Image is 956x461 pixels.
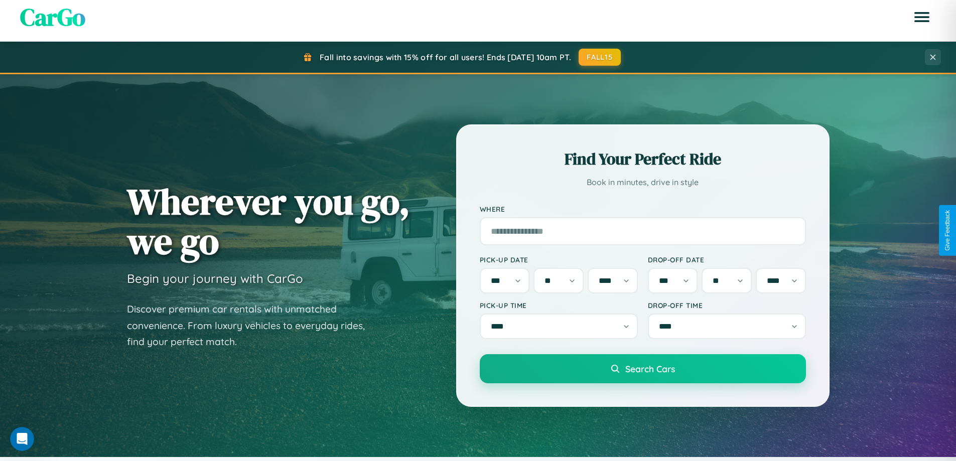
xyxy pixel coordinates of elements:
[127,301,378,350] p: Discover premium car rentals with unmatched convenience. From luxury vehicles to everyday rides, ...
[579,49,621,66] button: FALL15
[480,148,806,170] h2: Find Your Perfect Ride
[127,182,410,261] h1: Wherever you go, we go
[480,205,806,213] label: Where
[480,255,638,264] label: Pick-up Date
[480,301,638,310] label: Pick-up Time
[20,1,85,34] span: CarGo
[648,301,806,310] label: Drop-off Time
[10,427,34,451] iframe: Intercom live chat
[944,210,951,251] div: Give Feedback
[625,363,675,374] span: Search Cars
[480,175,806,190] p: Book in minutes, drive in style
[127,271,303,286] h3: Begin your journey with CarGo
[908,3,936,31] button: Open menu
[480,354,806,383] button: Search Cars
[320,52,571,62] span: Fall into savings with 15% off for all users! Ends [DATE] 10am PT.
[648,255,806,264] label: Drop-off Date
